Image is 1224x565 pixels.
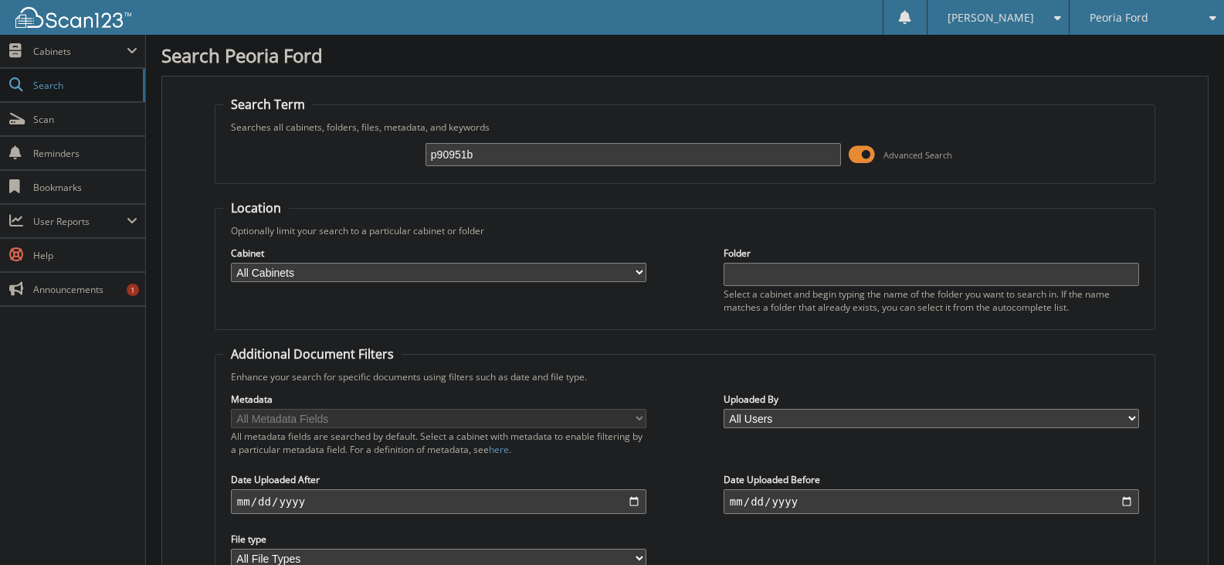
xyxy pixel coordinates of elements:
[231,473,646,486] label: Date Uploaded After
[223,370,1147,383] div: Enhance your search for specific documents using filters such as date and file type.
[33,45,127,58] span: Cabinets
[489,443,509,456] a: here
[33,113,137,126] span: Scan
[33,147,137,160] span: Reminders
[948,13,1034,22] span: [PERSON_NAME]
[231,393,646,406] label: Metadata
[231,430,646,456] div: All metadata fields are searched by default. Select a cabinet with metadata to enable filtering b...
[33,79,135,92] span: Search
[15,7,131,28] img: scan123-logo-white.svg
[724,247,1139,260] label: Folder
[231,247,646,260] label: Cabinet
[161,43,1209,68] h1: Search Peoria Ford
[33,181,137,194] span: Bookmarks
[223,121,1147,134] div: Searches all cabinets, folders, files, metadata, and keywords
[231,533,646,546] label: File type
[223,96,313,113] legend: Search Term
[231,489,646,514] input: start
[724,473,1139,486] label: Date Uploaded Before
[33,215,127,228] span: User Reports
[33,249,137,262] span: Help
[33,283,137,296] span: Announcements
[223,199,289,216] legend: Location
[223,224,1147,237] div: Optionally limit your search to a particular cabinet or folder
[127,284,139,296] div: 1
[223,345,402,362] legend: Additional Document Filters
[883,149,952,161] span: Advanced Search
[724,393,1139,406] label: Uploaded By
[1090,13,1148,22] span: Peoria Ford
[724,288,1139,314] div: Select a cabinet and begin typing the name of the folder you want to search in. If the name match...
[724,489,1139,514] input: end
